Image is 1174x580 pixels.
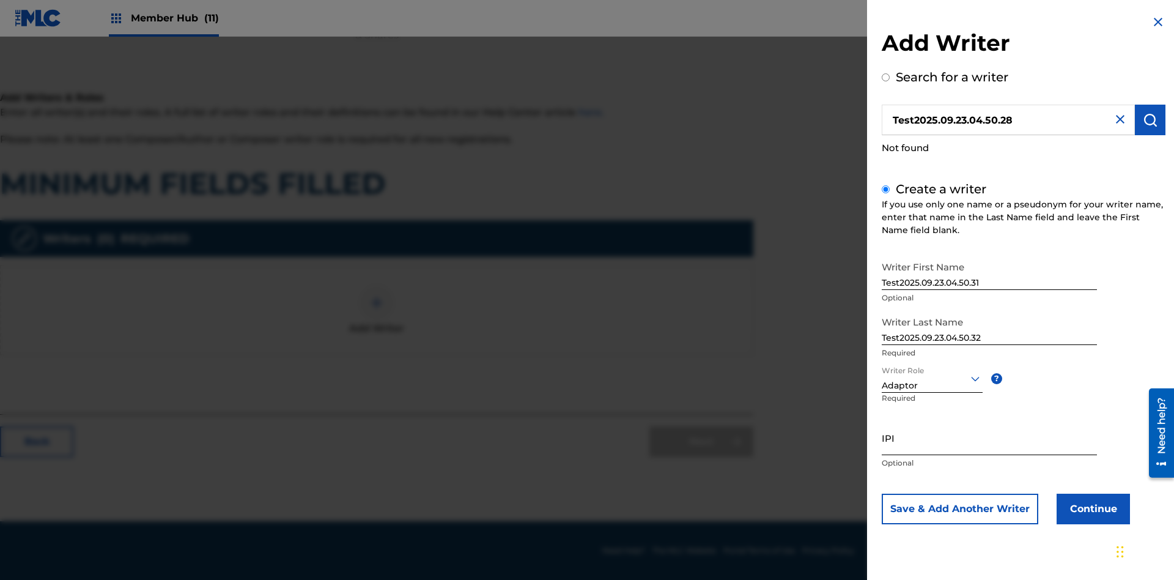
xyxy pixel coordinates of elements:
[882,348,1097,359] p: Required
[882,105,1135,135] input: Search writer's name or IPI Number
[204,12,219,24] span: (11)
[882,29,1165,61] h2: Add Writer
[882,292,1097,303] p: Optional
[15,9,62,27] img: MLC Logo
[1113,521,1174,580] iframe: Chat Widget
[882,393,932,420] p: Required
[1143,113,1157,127] img: Search Works
[1057,494,1130,524] button: Continue
[109,11,124,26] img: Top Rightsholders
[896,182,986,196] label: Create a writer
[1113,112,1128,127] img: close
[1117,534,1124,570] div: Drag
[131,11,219,25] span: Member Hub
[1140,384,1174,484] iframe: Resource Center
[882,458,1097,469] p: Optional
[896,70,1008,84] label: Search for a writer
[882,135,1165,162] div: Not found
[991,373,1002,384] span: ?
[882,494,1038,524] button: Save & Add Another Writer
[882,198,1165,237] div: If you use only one name or a pseudonym for your writer name, enter that name in the Last Name fi...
